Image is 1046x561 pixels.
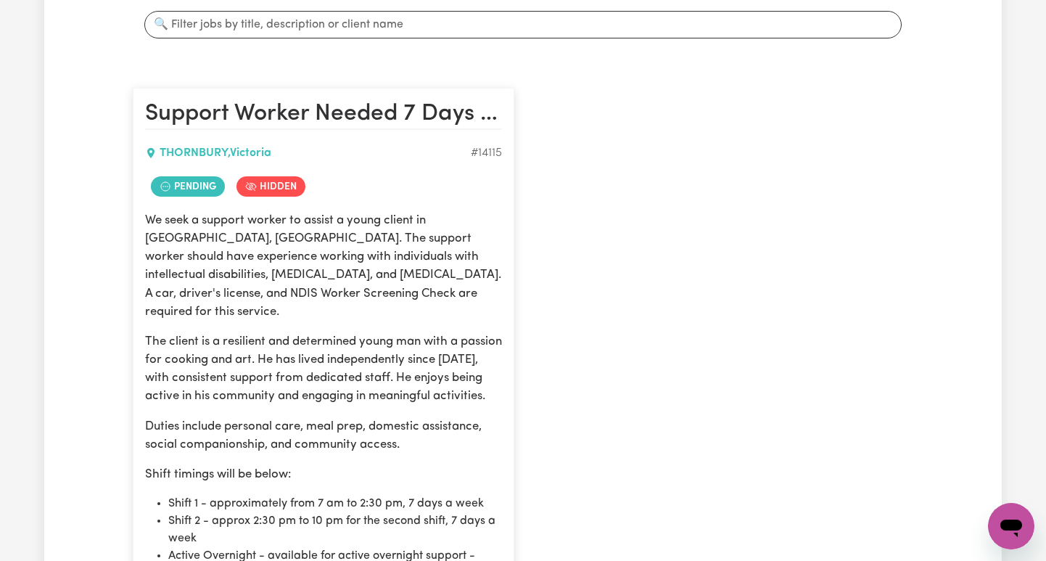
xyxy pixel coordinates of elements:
[988,503,1034,549] iframe: Button to launch messaging window
[145,100,502,129] h2: Support Worker Needed 7 Days A Week In Thornbury, VIC
[145,417,502,454] p: Duties include personal care, meal prep, domestic assistance, social companionship, and community...
[471,144,502,162] div: Job ID #14115
[168,495,502,512] li: Shift 1 - approximately from 7 am to 2:30 pm, 7 days a week
[151,176,225,197] span: Job contract pending review by care worker
[145,211,502,321] p: We seek a support worker to assist a young client in [GEOGRAPHIC_DATA], [GEOGRAPHIC_DATA]. The su...
[168,512,502,547] li: Shift 2 - approx 2:30 pm to 10 pm for the second shift, 7 days a week
[236,176,305,197] span: Job is hidden
[144,11,902,38] input: 🔍 Filter jobs by title, description or client name
[145,465,502,483] p: Shift timings will be below:
[145,144,471,162] div: THORNBURY , Victoria
[145,332,502,406] p: The client is a resilient and determined young man with a passion for cooking and art. He has liv...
